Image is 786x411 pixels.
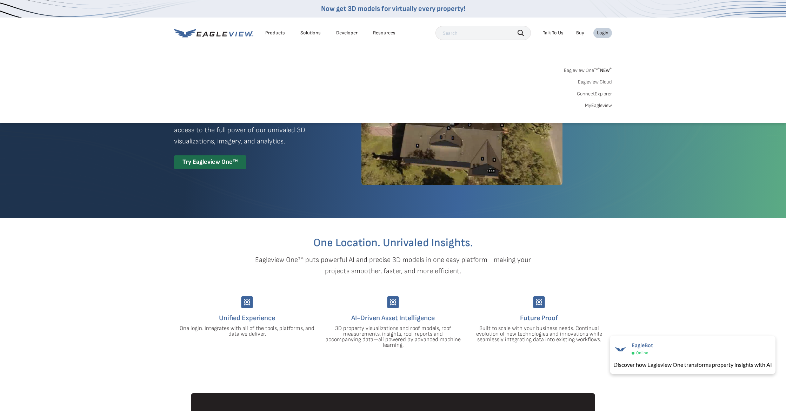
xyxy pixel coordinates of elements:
div: Talk To Us [543,30,564,36]
img: EagleBot [613,342,627,356]
h2: One Location. Unrivaled Insights. [179,237,607,249]
input: Search [435,26,531,40]
a: Eagleview One™*NEW* [564,65,612,73]
span: Online [636,350,648,356]
h4: Future Proof [471,312,607,324]
a: Eagleview Cloud [578,79,612,85]
a: Now get 3D models for virtually every property! [321,5,465,13]
span: NEW [598,67,612,73]
div: Login [597,30,608,36]
img: Group-9744.svg [387,296,399,308]
p: One login. Integrates with all of the tools, platforms, and data we deliver. [179,326,315,337]
h4: Unified Experience [179,312,315,324]
div: Solutions [300,30,321,36]
a: MyEagleview [585,102,612,109]
p: Eagleview One™ puts powerful AI and precise 3D models in one easy platform—making your projects s... [243,254,543,277]
p: A premium digital experience that provides seamless access to the full power of our unrivaled 3D ... [174,113,336,147]
div: Products [265,30,285,36]
a: ConnectExplorer [577,91,612,97]
h4: AI-Driven Asset Intelligence [325,312,461,324]
img: Group-9744.svg [241,296,253,308]
a: Developer [336,30,358,36]
span: EagleBot [632,342,653,349]
p: 3D property visualizations and roof models, roof measurements, insights, roof reports and accompa... [325,326,461,348]
div: Resources [373,30,395,36]
p: Built to scale with your business needs. Continual evolution of new technologies and innovations ... [471,326,607,343]
div: Discover how Eagleview One transforms property insights with AI [613,361,772,369]
img: Group-9744.svg [533,296,545,308]
a: Buy [576,30,584,36]
div: Try Eagleview One™ [174,155,246,169]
